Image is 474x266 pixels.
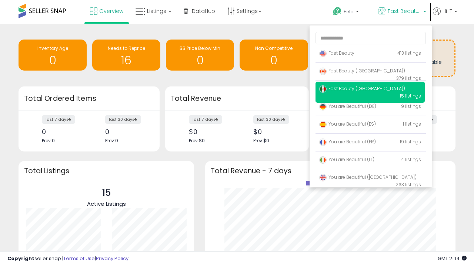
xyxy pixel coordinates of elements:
span: BB Price Below Min [180,45,220,51]
span: Prev: $0 [189,137,205,144]
span: Fast Beauty ([GEOGRAPHIC_DATA]) [388,7,421,15]
span: Fast Beauty ([GEOGRAPHIC_DATA]) [319,68,405,74]
a: Privacy Policy [96,255,128,262]
a: Needs to Reprice 16 [92,40,160,71]
h1: 0 [22,54,83,66]
div: $0 [189,128,231,136]
label: last 7 days [189,115,222,124]
a: Hi IT [433,7,457,24]
a: Non Competitive 0 [240,40,308,71]
span: Help [344,8,354,15]
label: last 30 days [105,115,141,124]
span: Listings [147,7,166,15]
a: Terms of Use [63,255,95,262]
span: Non Competitive [255,45,293,51]
span: You are Beautiful ([GEOGRAPHIC_DATA]) [319,174,417,180]
img: uk.png [319,174,327,181]
h3: Total Revenue - 7 days [211,168,450,174]
img: germany.png [319,103,327,110]
img: spain.png [319,121,327,128]
a: BB Price Below Min 0 [166,40,234,71]
span: 379 listings [396,75,421,81]
span: 15 listings [400,93,421,99]
span: 1 listings [403,121,421,127]
span: Prev: 0 [42,137,55,144]
h3: Total Ordered Items [24,93,154,104]
span: You are Beautiful (IT) [319,156,374,163]
span: Fast Beauty [319,50,354,56]
span: 4 listings [401,156,421,163]
a: Inventory Age 0 [19,40,87,71]
div: 0 [105,128,147,136]
label: last 30 days [253,115,289,124]
img: canada.png [319,68,327,75]
span: Inventory Age [37,45,68,51]
span: 19 listings [400,139,421,145]
span: Needs to Reprice [108,45,145,51]
a: Help [327,1,371,24]
h1: 16 [96,54,157,66]
h3: Total Listings [24,168,188,174]
span: Hi IT [443,7,452,15]
p: 15 [87,186,126,200]
img: italy.png [319,156,327,164]
span: 2025-09-7 21:14 GMT [438,255,467,262]
div: $0 [253,128,296,136]
span: 263 listings [395,181,421,188]
label: last 7 days [42,115,75,124]
h1: 0 [243,54,304,66]
span: You are Beautiful (ES) [319,121,376,127]
img: france.png [319,139,327,146]
span: 413 listings [397,50,421,56]
span: Prev: $0 [253,137,269,144]
span: DataHub [192,7,215,15]
strong: Copyright [7,255,34,262]
div: 0 [42,128,83,136]
i: Get Help [333,7,342,16]
span: Prev: 0 [105,137,118,144]
span: 9 listings [401,103,421,109]
img: mexico.png [319,85,327,93]
span: Overview [99,7,123,15]
span: You are Beautiful (DE) [319,103,376,109]
h3: Total Revenue [171,93,303,104]
span: Fast Beauty ([GEOGRAPHIC_DATA]) [319,85,405,92]
img: usa.png [319,50,327,57]
span: Active Listings [87,200,126,208]
div: seller snap | | [7,255,128,262]
h1: 0 [170,54,230,66]
span: You are Beautiful (FR) [319,139,376,145]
